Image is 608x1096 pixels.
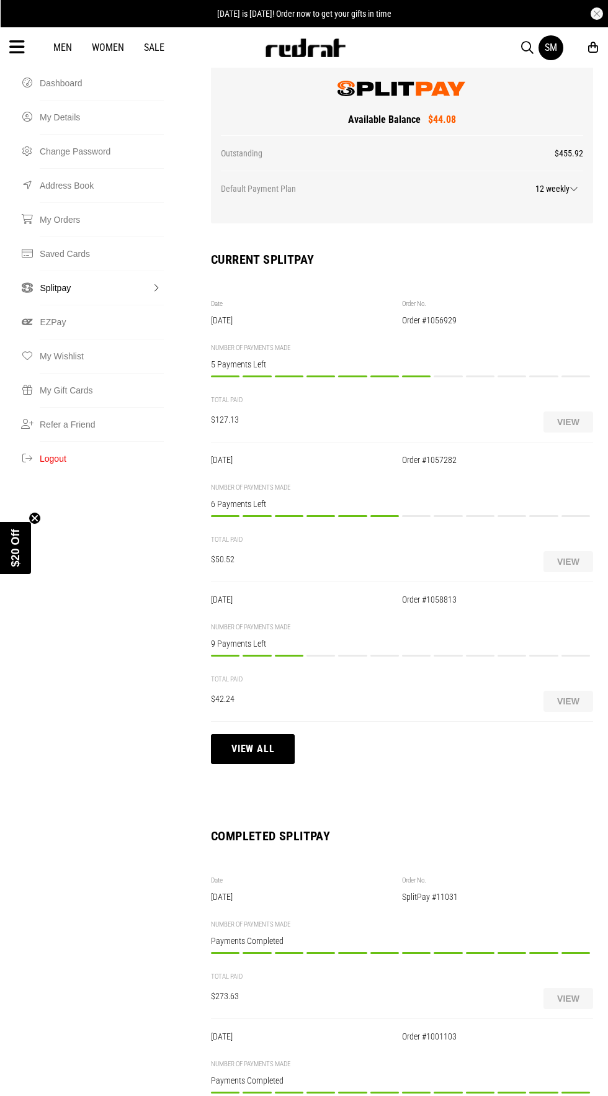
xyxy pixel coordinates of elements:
[211,1031,402,1041] div: [DATE]
[15,66,164,475] nav: Account
[211,1060,593,1069] div: NUMBER OF PAYMENTS MADE
[543,411,593,433] button: View
[211,536,593,545] div: TOTAL PAID
[421,114,456,125] span: $44.08
[40,236,164,271] a: Saved Cards
[543,551,593,572] button: View
[211,972,593,982] div: TOTAL PAID
[211,499,266,509] span: 6 Payments Left
[211,415,264,436] div: $127.13
[40,66,164,100] a: Dashboard
[211,483,593,493] div: NUMBER OF PAYMENTS MADE
[40,441,164,475] button: Logout
[211,315,402,325] div: [DATE]
[211,300,402,309] div: Date
[40,168,164,202] a: Address Book
[29,512,41,524] button: Close teaser
[221,135,583,171] div: Outstanding
[402,315,593,325] div: Order #1056929
[40,373,164,407] a: My Gift Cards
[402,1031,593,1041] div: Order #1001103
[217,9,391,19] span: [DATE] is [DATE]! Order now to get your gifts in time
[211,455,402,465] div: [DATE]
[543,988,593,1009] button: View
[40,305,164,339] a: EZPay
[264,38,346,57] img: Redrat logo
[402,892,593,902] div: SplitPay #11031
[211,396,593,405] div: TOTAL PAID
[338,81,467,96] img: SplitPay
[40,339,164,373] a: My Wishlist
[9,529,22,567] span: $20 Off
[10,5,47,42] button: Open LiveChat chat widget
[211,936,284,946] span: Payments Completed
[211,639,266,649] span: 9 Payments Left
[211,344,593,353] div: NUMBER OF PAYMENTS MADE
[211,675,593,685] div: TOTAL PAID
[40,100,164,134] a: My Details
[211,359,266,369] span: 5 Payments Left
[211,595,402,604] div: [DATE]
[144,42,164,53] a: Sale
[535,184,578,194] span: 12 weekly
[402,595,593,604] div: Order #1058813
[211,991,264,1012] div: $273.63
[40,202,164,236] a: My Orders
[211,734,295,764] button: View all
[211,1076,284,1085] span: Payments Completed
[211,623,593,632] div: NUMBER OF PAYMENTS MADE
[211,920,593,930] div: NUMBER OF PAYMENTS MADE
[221,171,583,213] div: Default Payment Plan
[40,407,164,441] a: Refer a Friend
[555,148,583,158] span: $455.92
[211,554,264,575] div: $50.52
[402,455,593,465] div: Order #1057282
[543,691,593,712] button: View
[402,300,593,309] div: Order No.
[211,694,264,715] div: $42.24
[211,892,402,902] div: [DATE]
[402,876,593,886] div: Order No.
[545,42,557,53] div: SM
[211,253,593,266] h2: Current SplitPay
[92,42,124,53] a: Women
[211,876,402,886] div: Date
[221,114,583,135] div: Available Balance
[40,271,164,305] a: Splitpay
[53,42,72,53] a: Men
[211,830,593,842] h2: Completed SplitPay
[40,134,164,168] a: Change Password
